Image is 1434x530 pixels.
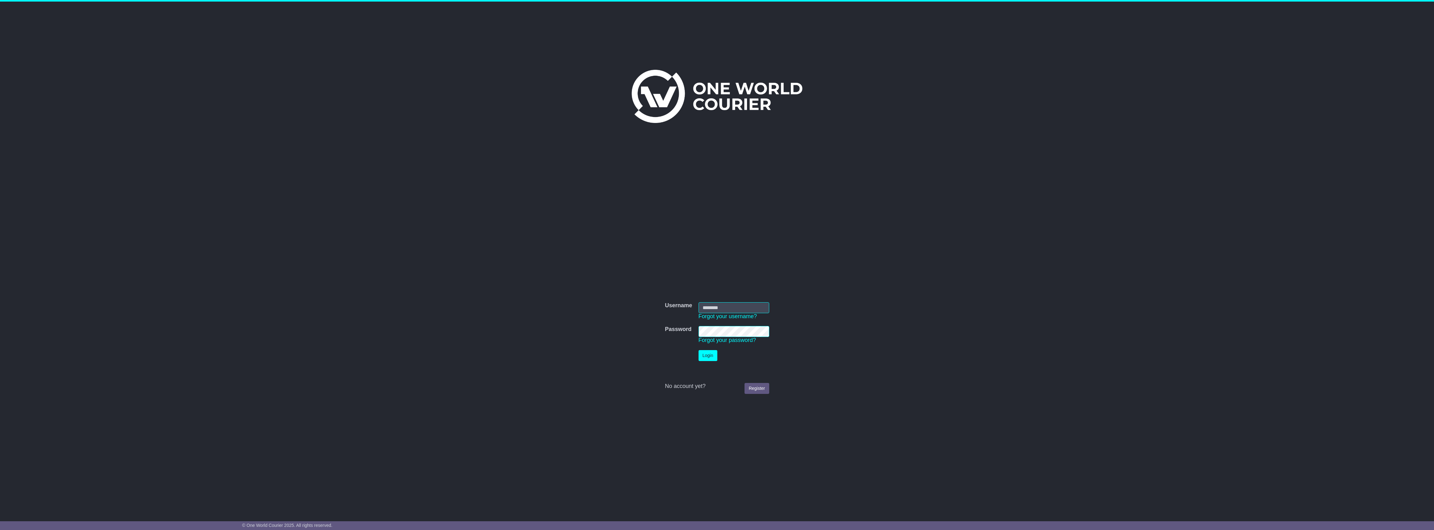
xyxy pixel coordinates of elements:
label: Password [665,326,691,333]
label: Username [665,302,692,309]
img: One World [632,70,802,123]
a: Register [745,383,769,394]
a: Forgot your password? [699,337,756,343]
a: Forgot your username? [699,313,757,319]
button: Login [699,350,717,361]
div: No account yet? [665,383,769,390]
span: © One World Courier 2025. All rights reserved. [242,523,332,528]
